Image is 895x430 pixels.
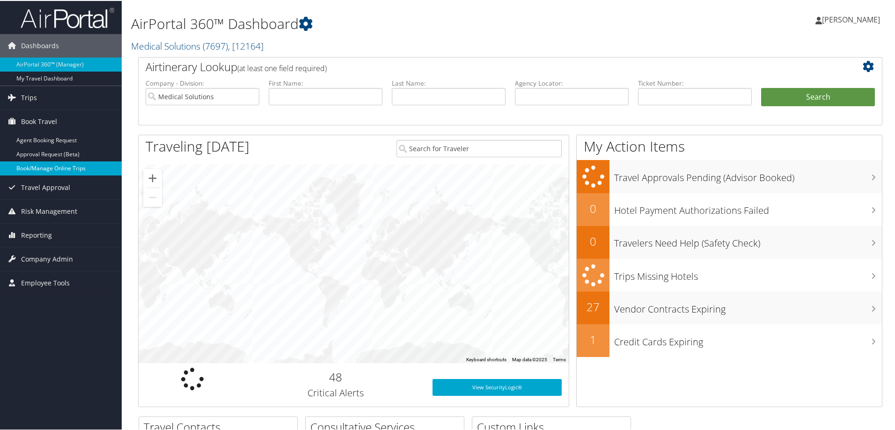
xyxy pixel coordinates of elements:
a: [PERSON_NAME] [815,5,889,33]
span: Travel Approval [21,175,70,198]
label: Agency Locator: [515,78,629,87]
a: 0Travelers Need Help (Safety Check) [577,225,882,258]
h1: My Action Items [577,136,882,155]
span: [PERSON_NAME] [822,14,880,24]
button: Keyboard shortcuts [466,356,506,362]
span: Trips [21,85,37,109]
input: Search for Traveler [396,139,562,156]
img: airportal-logo.png [21,6,114,28]
h3: Trips Missing Hotels [614,264,882,282]
h3: Credit Cards Expiring [614,330,882,348]
h2: 1 [577,331,609,347]
a: Travel Approvals Pending (Advisor Booked) [577,159,882,192]
h2: 0 [577,233,609,248]
label: First Name: [269,78,382,87]
h2: Airtinerary Lookup [146,58,813,74]
h3: Critical Alerts [253,386,418,399]
span: Employee Tools [21,270,70,294]
button: Zoom out [143,187,162,206]
img: Google [141,350,172,362]
a: 0Hotel Payment Authorizations Failed [577,192,882,225]
h2: 0 [577,200,609,216]
span: Map data ©2025 [512,356,547,361]
h2: 48 [253,368,418,384]
h3: Vendor Contracts Expiring [614,297,882,315]
label: Ticket Number: [638,78,752,87]
a: View SecurityLogic® [433,378,562,395]
h2: 27 [577,298,609,314]
a: Open this area in Google Maps (opens a new window) [141,350,172,362]
h1: Traveling [DATE] [146,136,249,155]
a: Trips Missing Hotels [577,258,882,291]
h3: Travel Approvals Pending (Advisor Booked) [614,166,882,183]
a: Medical Solutions [131,39,264,51]
span: ( 7697 ) [203,39,228,51]
span: Risk Management [21,199,77,222]
span: Book Travel [21,109,57,132]
span: , [ 12164 ] [228,39,264,51]
span: Company Admin [21,247,73,270]
label: Company - Division: [146,78,259,87]
span: (at least one field required) [237,62,327,73]
span: Dashboards [21,33,59,57]
a: 1Credit Cards Expiring [577,323,882,356]
a: Terms (opens in new tab) [553,356,566,361]
h1: AirPortal 360™ Dashboard [131,13,637,33]
h3: Hotel Payment Authorizations Failed [614,198,882,216]
span: Reporting [21,223,52,246]
label: Last Name: [392,78,506,87]
a: 27Vendor Contracts Expiring [577,291,882,323]
button: Search [761,87,875,106]
h3: Travelers Need Help (Safety Check) [614,231,882,249]
button: Zoom in [143,168,162,187]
